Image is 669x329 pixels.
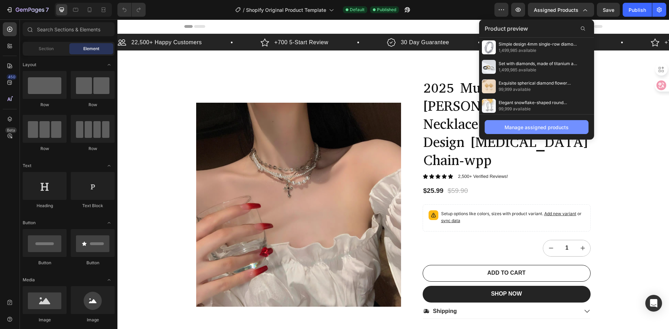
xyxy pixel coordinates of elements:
img: preview-img [482,60,496,74]
div: Beta [5,127,17,133]
input: Search Sections & Elements [23,22,115,36]
div: Row [23,102,67,108]
span: Layout [23,62,36,68]
span: Button [23,220,36,226]
p: Shipping [316,288,339,296]
div: Manage assigned products [505,124,569,131]
button: decrement [426,221,442,237]
span: Published [377,7,396,13]
p: 2,500+ Verified Reviews! [341,154,391,160]
span: Section [39,46,54,52]
div: Row [71,146,115,152]
div: ADD TO CART [370,250,408,257]
p: Setup options like colors, sizes with product variant. [324,191,467,205]
button: SHOP NOW [305,266,473,283]
div: Row [23,146,67,152]
button: 7 [3,3,52,17]
span: Toggle open [103,274,115,285]
span: sync data [324,198,343,204]
div: Open Intercom Messenger [645,295,662,312]
span: Media [23,277,35,283]
span: Toggle open [103,160,115,171]
img: preview-img [482,40,496,54]
div: Row [71,102,115,108]
button: ADD TO CART [305,245,473,262]
button: Manage assigned products [485,120,589,134]
button: Publish [623,3,652,17]
div: Heading [23,203,67,209]
p: 100% Money-Back [316,309,364,316]
div: Button [23,260,67,266]
span: Toggle open [103,59,115,70]
span: or [324,191,464,204]
input: quantity [442,221,457,237]
div: Button [71,260,115,266]
img: preview-img [482,79,496,93]
span: 1,499,985 available [499,47,579,54]
span: Save [603,7,614,13]
span: Product preview [485,24,528,33]
span: Set with diamonds, made of titanium and steel with a rotating mechanism ring -wpp [499,61,579,67]
div: $59.90 [330,166,351,177]
div: SHOP NOW [374,271,405,278]
div: Undo/Redo [117,3,146,17]
span: 99,999 available [499,106,579,112]
div: Image [23,317,67,323]
span: Element [83,46,99,52]
iframe: Design area [117,19,669,329]
span: 1,499,985 available [499,67,579,73]
div: Publish [629,6,646,14]
div: Image [71,317,115,323]
span: Simple design 4mm single-row diamond zirconia ring-wpp [499,41,579,47]
div: 450 [7,74,17,80]
span: Toggle open [103,217,115,228]
span: Add new variant [427,191,459,197]
span: / [243,6,245,14]
span: Assigned Products [534,6,578,14]
span: Elegant snowflake-shaped round diamond earrings-wpp [499,100,579,106]
h1: 2025 Multi-layer [PERSON_NAME] Necklace Women's Niche Design [MEDICAL_DATA] Chain-wpp [305,59,473,151]
img: preview-img [482,99,496,113]
span: Text [23,163,31,169]
span: Exquisite spherical diamond flower earrings, hollowed-out bow earrings -wpp [499,80,579,86]
button: Assigned Products [528,3,594,17]
p: 7 [46,6,49,14]
div: $25.99 [305,166,327,177]
span: Shopify Original Product Template [246,6,326,14]
span: 99,999 available [499,86,579,93]
p: +700 5-Start Review [547,19,601,27]
div: Text Block [71,203,115,209]
button: Save [597,3,620,17]
span: Default [350,7,364,13]
button: increment [457,221,474,237]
